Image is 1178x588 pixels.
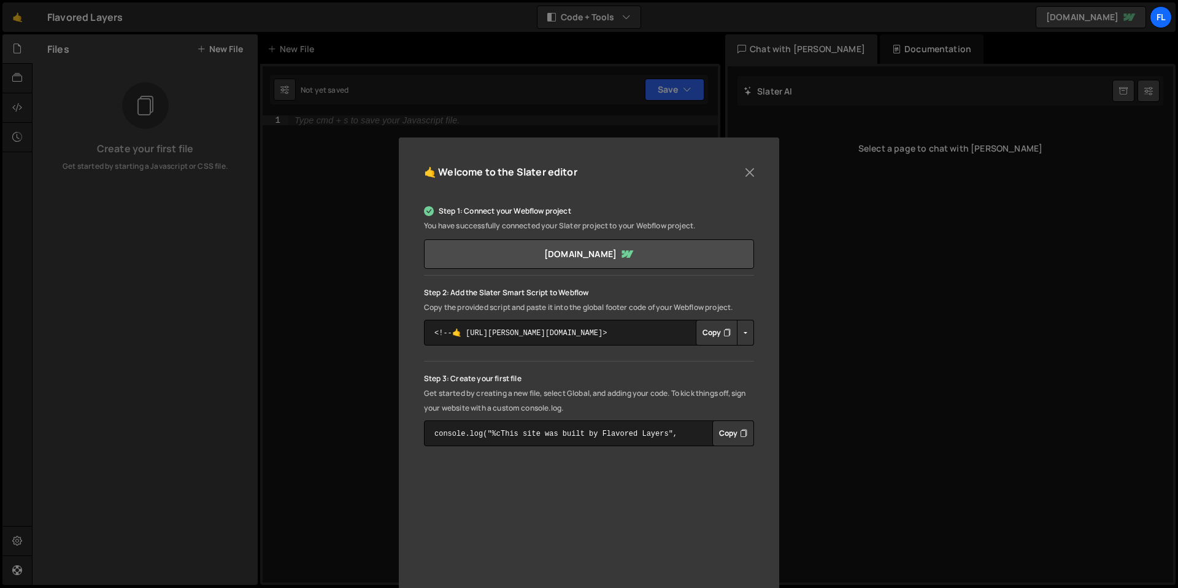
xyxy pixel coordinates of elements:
[741,163,759,182] button: Close
[424,320,754,346] textarea: <!--🤙 [URL][PERSON_NAME][DOMAIN_NAME]> <script>document.addEventListener("DOMContentLoaded", func...
[424,285,754,300] p: Step 2: Add the Slater Smart Script to Webflow
[424,420,754,446] textarea: console.log("%cThis site was built by Flavored Layers", "background:blue;color:#fff;padding: 8px;");
[424,239,754,269] a: [DOMAIN_NAME]
[424,300,754,315] p: Copy the provided script and paste it into the global footer code of your Webflow project.
[712,420,754,446] div: Button group with nested dropdown
[424,204,754,219] p: Step 1: Connect your Webflow project
[424,386,754,416] p: Get started by creating a new file, select Global, and adding your code. To kick things off, sign...
[696,320,754,346] div: Button group with nested dropdown
[712,420,754,446] button: Copy
[424,163,577,182] h5: 🤙 Welcome to the Slater editor
[424,371,754,386] p: Step 3: Create your first file
[424,219,754,233] p: You have successfully connected your Slater project to your Webflow project.
[1150,6,1172,28] a: Fl
[696,320,737,346] button: Copy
